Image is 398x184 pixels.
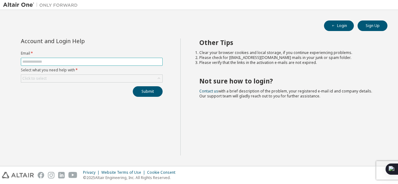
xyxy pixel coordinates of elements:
[83,170,101,175] div: Privacy
[199,50,377,55] li: Clear your browser cookies and local storage, if you continue experiencing problems.
[147,170,179,175] div: Cookie Consent
[21,38,134,43] div: Account and Login Help
[21,51,163,56] label: Email
[133,86,163,97] button: Submit
[199,77,377,85] h2: Not sure how to login?
[38,172,44,178] img: facebook.svg
[48,172,54,178] img: instagram.svg
[199,60,377,65] li: Please verify that the links in the activation e-mails are not expired.
[83,175,179,180] p: © 2025 Altair Engineering, Inc. All Rights Reserved.
[358,20,387,31] button: Sign Up
[21,68,163,73] label: Select what you need help with
[199,55,377,60] li: Please check for [EMAIL_ADDRESS][DOMAIN_NAME] mails in your junk or spam folder.
[324,20,354,31] button: Login
[22,76,47,81] div: Click to select
[21,75,162,82] div: Click to select
[58,172,65,178] img: linkedin.svg
[199,88,372,99] span: with a brief description of the problem, your registered e-mail id and company details. Our suppo...
[68,172,77,178] img: youtube.svg
[3,2,81,8] img: Altair One
[199,38,377,47] h2: Other Tips
[101,170,147,175] div: Website Terms of Use
[199,88,218,94] a: Contact us
[2,172,34,178] img: altair_logo.svg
